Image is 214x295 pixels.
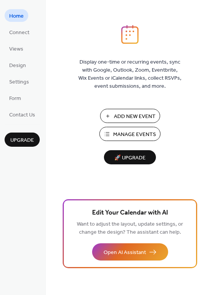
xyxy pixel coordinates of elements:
[9,62,26,70] span: Design
[104,150,156,164] button: 🚀 Upgrade
[5,59,31,71] a: Design
[5,75,34,88] a: Settings
[121,25,139,44] img: logo_icon.svg
[5,133,40,147] button: Upgrade
[99,127,160,141] button: Manage Events
[9,111,35,119] span: Contact Us
[5,26,34,38] a: Connect
[9,45,23,53] span: Views
[78,58,182,90] span: Display one-time or recurring events, sync with Google, Outlook, Zoom, Eventbrite, Wix Events or ...
[5,92,26,104] a: Form
[9,95,21,103] span: Form
[104,249,146,257] span: Open AI Assistant
[114,113,156,121] span: Add New Event
[109,153,151,163] span: 🚀 Upgrade
[92,208,168,218] span: Edit Your Calendar with AI
[113,131,156,139] span: Manage Events
[9,78,29,86] span: Settings
[5,108,40,121] a: Contact Us
[9,29,29,37] span: Connect
[92,243,168,261] button: Open AI Assistant
[5,42,28,55] a: Views
[10,136,34,144] span: Upgrade
[77,219,183,238] span: Want to adjust the layout, update settings, or change the design? The assistant can help.
[9,12,24,20] span: Home
[100,109,160,123] button: Add New Event
[5,9,28,22] a: Home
